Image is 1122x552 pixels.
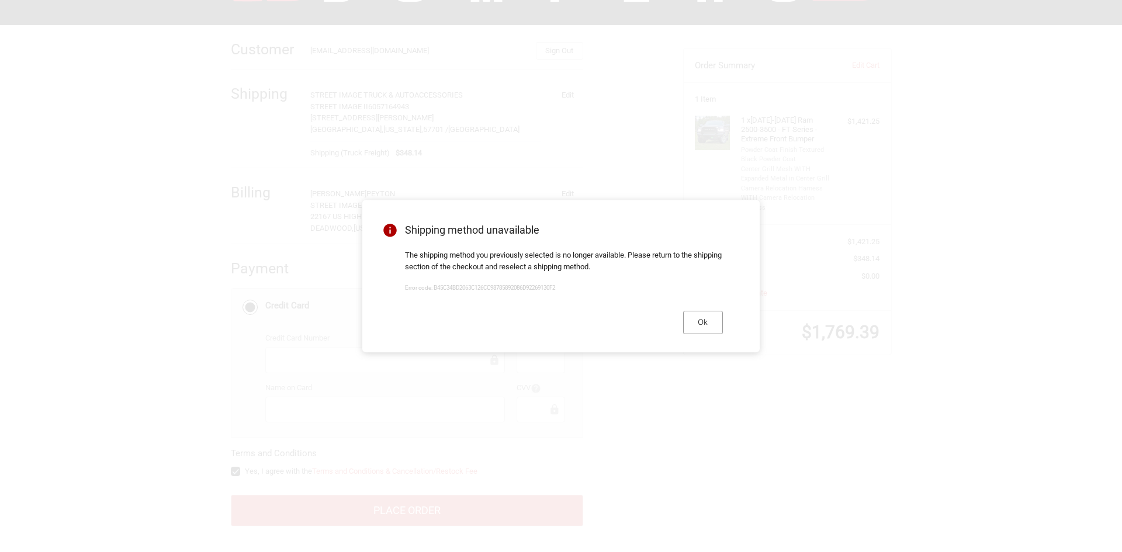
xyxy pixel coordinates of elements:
[405,284,432,291] span: Error code:
[434,284,555,291] span: B45C34BD2063C126CC98785892086D92269130F2
[683,311,723,334] button: Ok
[405,224,539,236] span: Shipping method unavailable
[1064,496,1122,552] iframe: Chat Widget
[405,250,723,273] p: The shipping method you previously selected is no longer available. Please return to the shipping...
